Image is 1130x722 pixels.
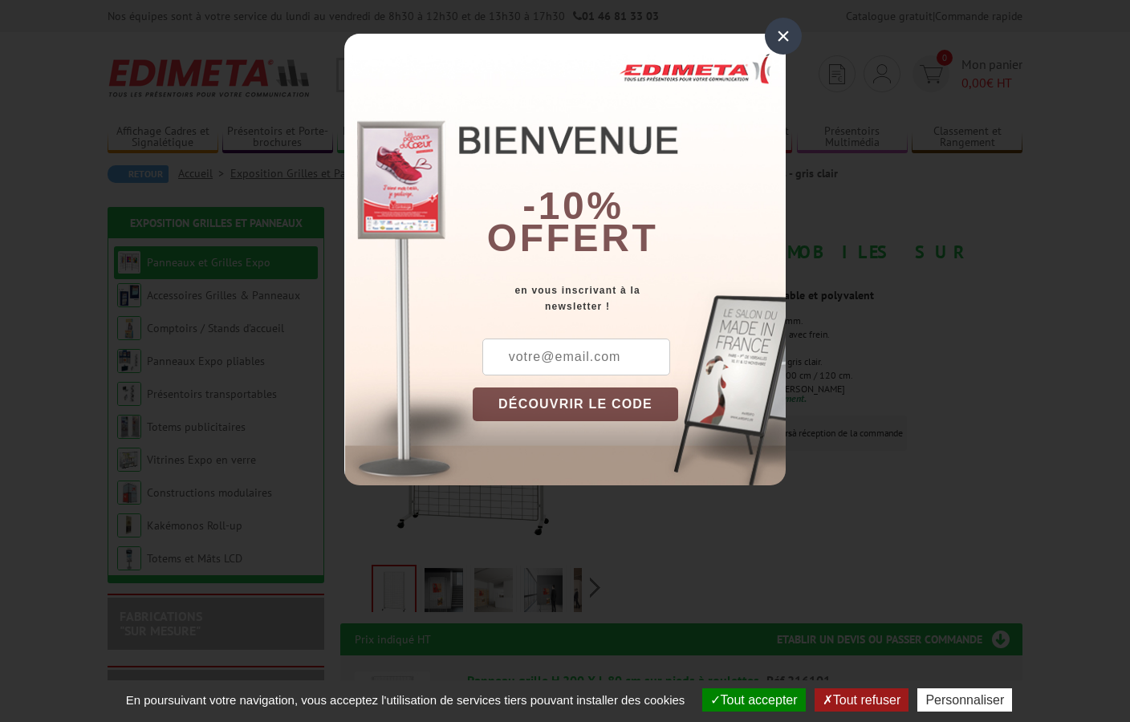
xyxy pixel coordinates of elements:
[118,693,693,707] span: En poursuivant votre navigation, vous acceptez l'utilisation de services tiers pouvant installer ...
[522,185,624,227] b: -10%
[473,387,678,421] button: DÉCOUVRIR LE CODE
[765,18,802,55] div: ×
[487,217,659,259] font: offert
[815,688,908,712] button: Tout refuser
[482,339,670,375] input: votre@email.com
[473,282,786,314] div: en vous inscrivant à la newsletter !
[917,688,1012,712] button: Personnaliser (fenêtre modale)
[702,688,806,712] button: Tout accepter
